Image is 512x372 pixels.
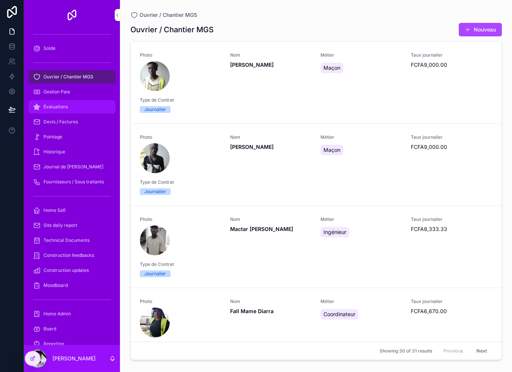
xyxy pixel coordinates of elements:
[323,146,340,154] span: Maçon
[323,310,355,318] span: Coordinateur
[411,216,492,222] span: Taux journalier
[43,89,70,95] span: Gestion Paie
[43,252,94,258] span: Construction feedbacks
[43,104,68,110] span: Évaluations
[230,52,311,58] span: Nom
[28,175,115,189] a: Fournisseurs / Sous traitants
[52,355,96,362] p: [PERSON_NAME]
[230,298,311,304] span: Nom
[43,207,66,213] span: Home Safi
[28,219,115,232] a: Site daily report
[471,345,492,357] button: Next
[230,134,311,140] span: Nom
[411,52,492,58] span: Taux journalier
[131,288,502,370] a: PhotoNomFall Mame DiarraMétierCoordinateurTaux journalierFCFA6,670.00Type de ContratJournalier
[43,326,56,332] span: Board
[411,134,492,140] span: Taux journalier
[130,24,214,35] h1: Ouvrier / Chantier MGS
[140,216,221,222] span: Photo
[230,226,293,232] strong: Mactar [PERSON_NAME]
[131,206,502,288] a: PhotoNomMactar [PERSON_NAME]MétierIngénieurTaux journalierFCFA8,333.33Type de ContratJournalier
[43,341,64,347] span: Reporting
[411,307,492,315] span: FCFA6,670.00
[140,179,221,185] span: Type de Contrat
[459,23,502,36] button: Nouveau
[380,348,432,354] span: Showing 30 of 31 results
[320,134,402,140] span: Métier
[66,9,78,21] img: App logo
[140,298,221,304] span: Photo
[28,307,115,321] a: Home Admin
[140,97,221,103] span: Type de Contrat
[140,261,221,267] span: Type de Contrat
[230,216,311,222] span: Nom
[131,42,502,124] a: PhotoNom[PERSON_NAME]MétierMaçonTaux journalierFCFA9,000.00Type de ContratJournalier
[130,11,197,19] a: Ouvrier / Chantier MGS
[28,204,115,217] a: Home Safi
[28,85,115,99] a: Gestion Paie
[43,311,71,317] span: Home Admin
[28,322,115,336] a: Board
[43,237,90,243] span: Technical Documents
[43,45,55,51] span: Solde
[43,149,65,155] span: Historique
[320,216,402,222] span: Métier
[323,64,340,72] span: Maçon
[144,270,166,277] div: Journalier
[28,100,115,114] a: Évaluations
[28,279,115,292] a: Moodboard
[144,188,166,195] div: Journalier
[230,308,274,314] strong: Fall Mame Diarra
[140,52,221,58] span: Photo
[323,228,346,236] span: Ingénieur
[28,115,115,129] a: Devis / Factures
[320,52,402,58] span: Métier
[43,282,68,288] span: Moodboard
[139,11,197,19] span: Ouvrier / Chantier MGS
[43,119,78,125] span: Devis / Factures
[28,337,115,351] a: Reporting
[28,70,115,84] a: Ouvrier / Chantier MGS
[411,298,492,304] span: Taux journalier
[230,144,274,150] strong: [PERSON_NAME]
[43,267,89,273] span: Construction updates
[24,30,120,345] div: scrollable content
[43,179,104,185] span: Fournisseurs / Sous traitants
[28,160,115,174] a: Journal de [PERSON_NAME]
[43,164,103,170] span: Journal de [PERSON_NAME]
[28,42,115,55] a: Solde
[411,143,492,151] span: FCFA9,000.00
[28,249,115,262] a: Construction feedbacks
[131,124,502,206] a: PhotoNom[PERSON_NAME]MétierMaçonTaux journalierFCFA9,000.00Type de ContratJournalier
[28,130,115,144] a: Pointage
[43,222,77,228] span: Site daily report
[411,225,492,233] span: FCFA8,333.33
[144,106,166,113] div: Journalier
[411,61,492,69] span: FCFA9,000.00
[28,145,115,159] a: Historique
[43,134,62,140] span: Pointage
[28,264,115,277] a: Construction updates
[28,234,115,247] a: Technical Documents
[230,61,274,68] strong: [PERSON_NAME]
[320,298,402,304] span: Métier
[43,74,93,80] span: Ouvrier / Chantier MGS
[140,134,221,140] span: Photo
